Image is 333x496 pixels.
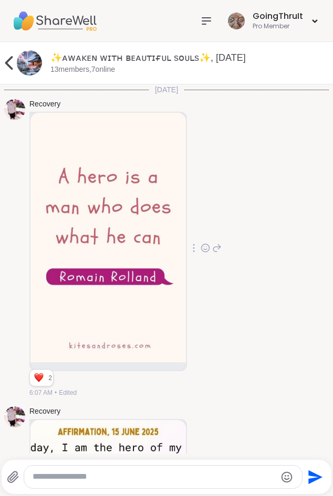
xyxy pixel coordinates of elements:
div: Pro Member [253,22,303,31]
img: GoingThruIt [228,13,245,29]
button: Reactions: love [33,374,44,382]
img: ✨ᴀᴡᴀᴋᴇɴ ᴡɪᴛʜ ʙᴇᴀᴜᴛɪғᴜʟ sᴏᴜʟs✨, Sep 12 [17,50,42,76]
div: Reaction list [30,370,48,386]
button: Emoji picker [280,471,293,483]
span: 2 [48,373,53,383]
div: GoingThruIt [253,10,303,22]
span: • [55,388,57,397]
img: 17576680328483840272133997465387.jpg [30,113,186,362]
span: 6:07 AM [29,388,53,397]
img: https://sharewell-space-live.sfo3.digitaloceanspaces.com/user-generated/c703a1d2-29a7-4d77-aef4-3... [4,99,25,120]
span: Edited [59,388,77,397]
a: ✨ᴀᴡᴀᴋᴇɴ ᴡɪᴛʜ ʙᴇᴀᴜᴛɪғᴜʟ sᴏᴜʟs✨, [DATE] [50,52,246,63]
img: https://sharewell-space-live.sfo3.digitaloceanspaces.com/user-generated/c703a1d2-29a7-4d77-aef4-3... [4,406,25,427]
span: [DATE] [149,84,184,95]
a: Recovery [29,406,60,417]
a: Recovery [29,99,60,110]
textarea: Type your message [33,471,276,482]
p: 13 members, 7 online [50,64,115,75]
img: ShareWell Nav Logo [13,3,97,39]
button: Send [303,465,326,489]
